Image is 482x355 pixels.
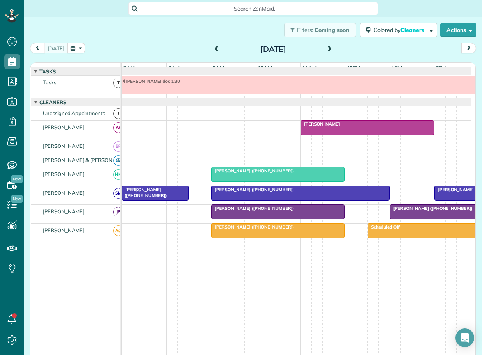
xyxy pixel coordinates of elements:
span: T [113,78,124,88]
h2: [DATE] [224,45,322,53]
span: 2pm [434,65,448,71]
span: 7am [122,65,136,71]
span: Tasks [38,68,57,75]
span: Cleaners [400,27,425,34]
span: [PERSON_NAME] ([PHONE_NUMBER]) [211,187,294,192]
span: BR [113,141,124,152]
span: Coming soon [315,27,350,34]
span: 8am [167,65,181,71]
span: Cleaners [38,99,68,105]
span: CB [113,155,124,166]
span: [PERSON_NAME] & [PERSON_NAME] [41,157,133,163]
span: [PERSON_NAME] [41,143,86,149]
span: 1pm [390,65,404,71]
div: Open Intercom Messenger [455,328,474,347]
button: prev [30,43,45,53]
span: Unassigned Appointments [41,110,107,116]
span: AG [113,225,124,236]
span: 9am [211,65,226,71]
span: Scheduled Off [367,224,400,230]
span: [PERSON_NAME] [41,171,86,177]
button: Colored byCleaners [360,23,437,37]
span: [PERSON_NAME] ([PHONE_NUMBER]) [390,206,473,211]
span: 11am [301,65,318,71]
span: [PERSON_NAME] ([PHONE_NUMBER]) [211,224,294,230]
span: 10am [256,65,274,71]
span: [PERSON_NAME] doc 1:30 [122,78,180,84]
span: JB [113,207,124,217]
span: New [11,195,23,203]
span: 12pm [345,65,362,71]
span: Tasks [41,79,58,85]
span: [PERSON_NAME] ([PHONE_NUMBER]) [121,187,167,198]
button: [DATE] [44,43,68,53]
span: [PERSON_NAME] ([PHONE_NUMBER]) [211,206,294,211]
span: ! [113,108,124,119]
span: Filters: [297,27,313,34]
span: NM [113,169,124,180]
span: Colored by [374,27,427,34]
span: [PERSON_NAME] [41,208,86,215]
span: AF [113,122,124,133]
span: [PERSON_NAME] [41,227,86,233]
span: [PERSON_NAME] [41,124,86,130]
span: SM [113,188,124,199]
span: New [11,175,23,183]
span: [PERSON_NAME] [41,190,86,196]
span: [PERSON_NAME] ([PHONE_NUMBER]) [211,168,294,174]
span: [PERSON_NAME] [300,121,340,127]
button: Actions [440,23,476,37]
button: next [461,43,476,53]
